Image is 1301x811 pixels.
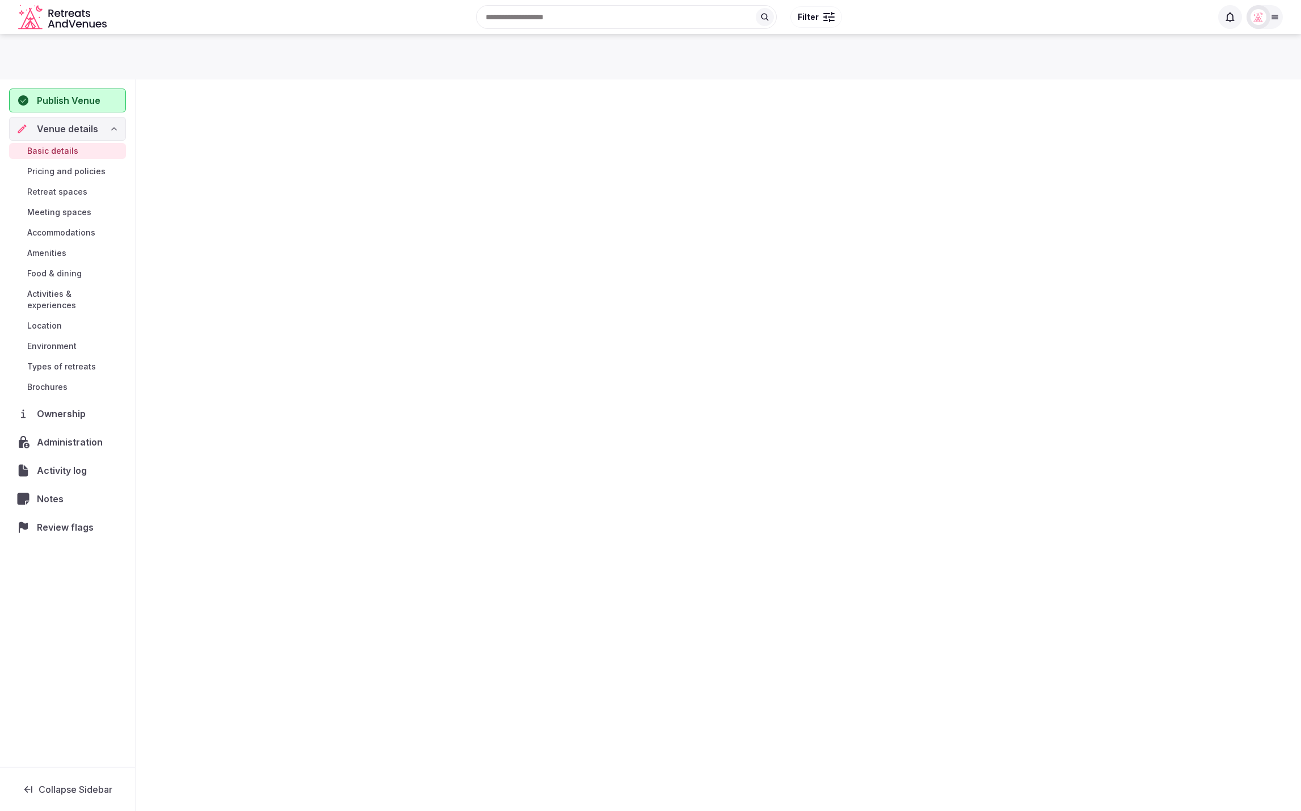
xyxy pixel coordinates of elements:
[37,435,107,449] span: Administration
[9,163,126,179] a: Pricing and policies
[27,227,95,238] span: Accommodations
[9,245,126,261] a: Amenities
[9,777,126,802] button: Collapse Sidebar
[27,341,77,352] span: Environment
[9,338,126,354] a: Environment
[9,515,126,539] a: Review flags
[37,492,68,506] span: Notes
[9,430,126,454] a: Administration
[9,286,126,313] a: Activities & experiences
[9,318,126,334] a: Location
[37,94,100,107] span: Publish Venue
[39,784,112,795] span: Collapse Sidebar
[9,184,126,200] a: Retreat spaces
[798,11,819,23] span: Filter
[9,359,126,375] a: Types of retreats
[27,166,106,177] span: Pricing and policies
[27,186,87,198] span: Retreat spaces
[27,247,66,259] span: Amenities
[27,268,82,279] span: Food & dining
[9,266,126,281] a: Food & dining
[27,288,121,311] span: Activities & experiences
[9,459,126,482] a: Activity log
[9,143,126,159] a: Basic details
[18,5,109,30] svg: Retreats and Venues company logo
[9,89,126,112] button: Publish Venue
[27,320,62,331] span: Location
[9,225,126,241] a: Accommodations
[790,6,842,28] button: Filter
[18,5,109,30] a: Visit the homepage
[37,520,98,534] span: Review flags
[27,207,91,218] span: Meeting spaces
[37,464,91,477] span: Activity log
[27,361,96,372] span: Types of retreats
[37,122,98,136] span: Venue details
[1251,9,1266,25] img: miaceralde
[27,145,78,157] span: Basic details
[9,402,126,426] a: Ownership
[37,407,90,421] span: Ownership
[9,379,126,395] a: Brochures
[9,487,126,511] a: Notes
[9,204,126,220] a: Meeting spaces
[27,381,68,393] span: Brochures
